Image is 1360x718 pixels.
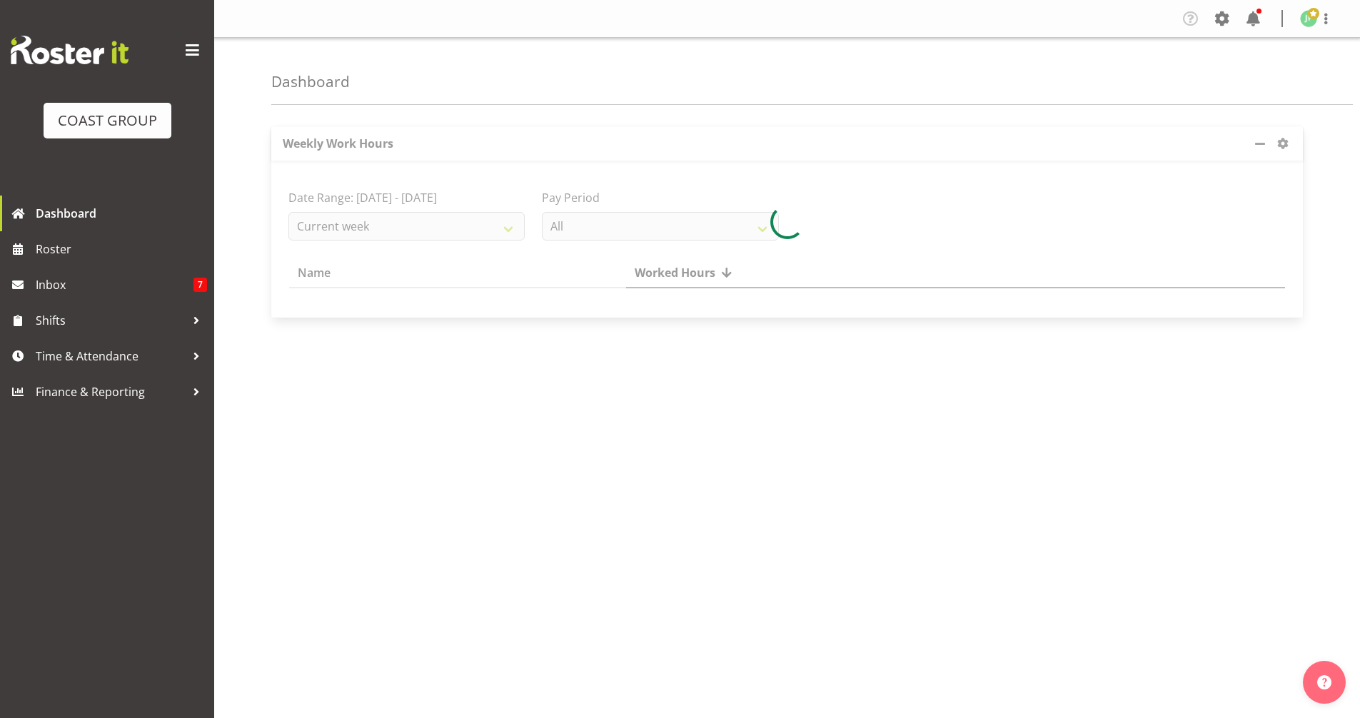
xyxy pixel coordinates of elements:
[36,274,193,295] span: Inbox
[193,278,207,292] span: 7
[58,110,157,131] div: COAST GROUP
[1300,10,1317,27] img: josh-provoost1179.jpg
[36,345,186,367] span: Time & Attendance
[271,74,350,90] h4: Dashboard
[36,203,207,224] span: Dashboard
[36,238,207,260] span: Roster
[36,381,186,403] span: Finance & Reporting
[36,310,186,331] span: Shifts
[11,36,129,64] img: Rosterit website logo
[1317,675,1331,689] img: help-xxl-2.png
